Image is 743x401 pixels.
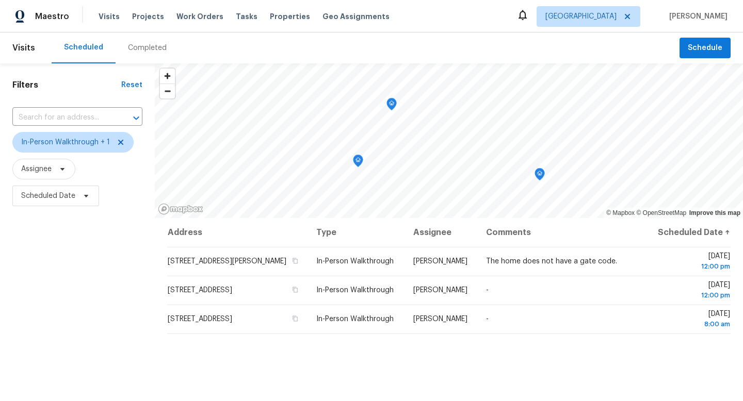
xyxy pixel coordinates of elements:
[270,11,310,22] span: Properties
[316,287,394,294] span: In-Person Walkthrough
[160,69,175,83] button: Zoom in
[486,258,617,265] span: The home does not have a gate code.
[316,315,394,323] span: In-Person Walkthrough
[386,98,397,114] div: Map marker
[655,290,730,300] div: 12:00 pm
[545,11,617,22] span: [GEOGRAPHIC_DATA]
[606,209,635,216] a: Mapbox
[655,261,730,272] div: 12:00 pm
[21,137,110,147] span: In-Person Walkthrough + 1
[688,42,722,55] span: Schedule
[413,258,467,265] span: [PERSON_NAME]
[132,11,164,22] span: Projects
[99,11,120,22] span: Visits
[168,315,232,323] span: [STREET_ADDRESS]
[168,287,232,294] span: [STREET_ADDRESS]
[35,11,69,22] span: Maestro
[290,314,300,323] button: Copy Address
[64,42,103,53] div: Scheduled
[128,43,167,53] div: Completed
[405,218,478,247] th: Assignee
[655,319,730,329] div: 8:00 am
[535,168,545,184] div: Map marker
[413,287,467,294] span: [PERSON_NAME]
[655,310,730,329] span: [DATE]
[158,203,203,215] a: Mapbox homepage
[160,83,175,98] button: Zoom out
[316,258,394,265] span: In-Person Walkthrough
[353,155,363,171] div: Map marker
[689,209,740,216] a: Improve this map
[647,218,731,247] th: Scheduled Date ↑
[665,11,728,22] span: [PERSON_NAME]
[290,285,300,294] button: Copy Address
[680,38,731,59] button: Schedule
[236,13,257,20] span: Tasks
[322,11,390,22] span: Geo Assignments
[12,80,121,90] h1: Filters
[12,37,35,59] span: Visits
[21,164,52,174] span: Assignee
[655,281,730,300] span: [DATE]
[12,110,114,126] input: Search for an address...
[478,218,647,247] th: Comments
[636,209,686,216] a: OpenStreetMap
[413,315,467,323] span: [PERSON_NAME]
[486,287,489,294] span: -
[121,80,142,90] div: Reset
[129,111,143,125] button: Open
[290,256,300,265] button: Copy Address
[155,63,743,218] canvas: Map
[176,11,223,22] span: Work Orders
[167,218,308,247] th: Address
[21,191,75,201] span: Scheduled Date
[655,253,730,272] span: [DATE]
[486,315,489,323] span: -
[308,218,405,247] th: Type
[168,258,286,265] span: [STREET_ADDRESS][PERSON_NAME]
